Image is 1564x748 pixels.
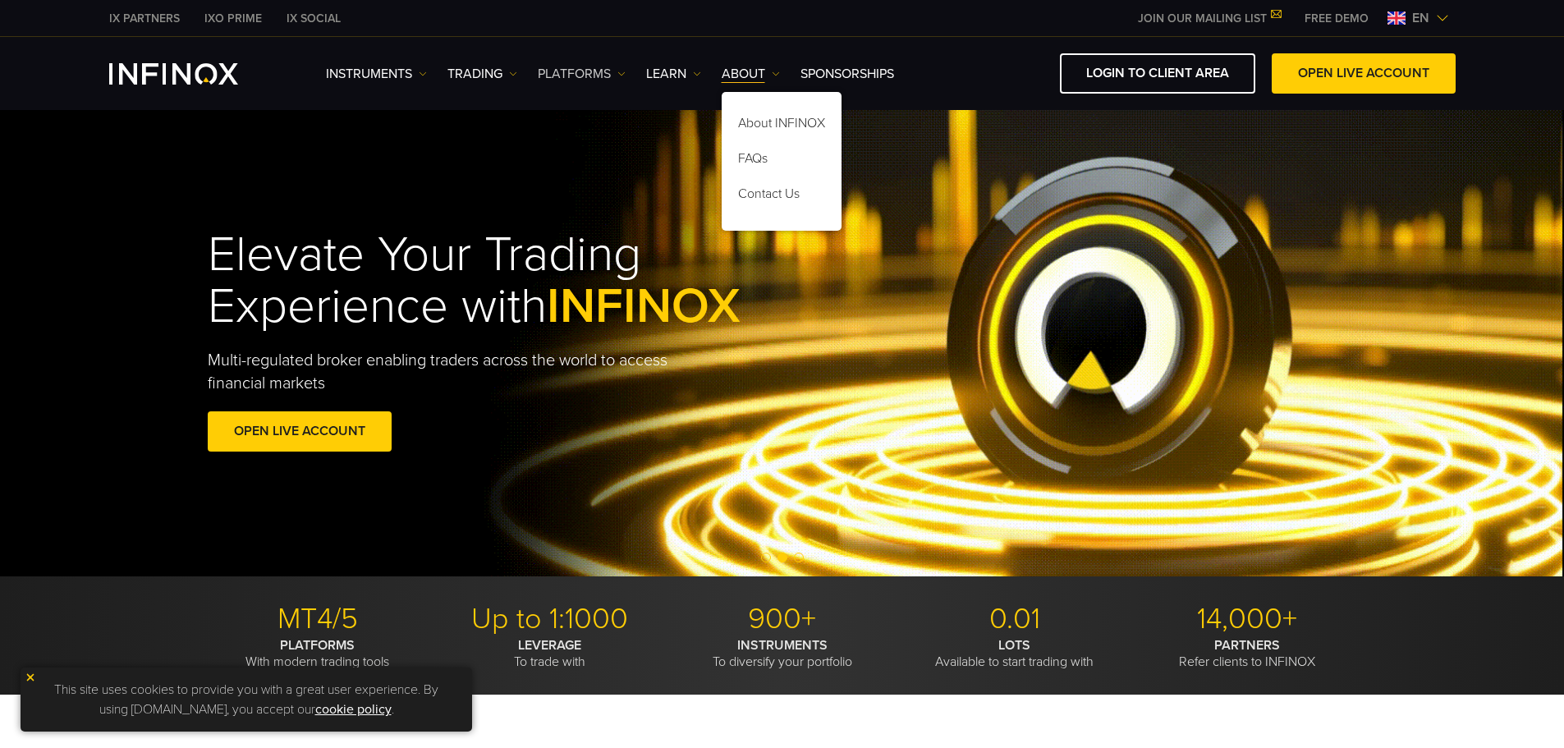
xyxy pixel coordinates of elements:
[280,637,355,654] strong: PLATFORMS
[722,179,842,214] a: Contact Us
[998,637,1030,654] strong: LOTS
[905,637,1125,670] p: Available to start trading with
[1272,53,1456,94] a: OPEN LIVE ACCOUNT
[208,601,428,637] p: MT4/5
[208,349,695,395] p: Multi-regulated broker enabling traders across the world to access financial markets
[109,63,277,85] a: INFINOX Logo
[672,601,892,637] p: 900+
[274,10,353,27] a: INFINOX
[97,10,192,27] a: INFINOX
[800,64,894,84] a: SPONSORSHIPS
[722,108,842,144] a: About INFINOX
[326,64,427,84] a: Instruments
[1406,8,1436,28] span: en
[777,553,787,562] span: Go to slide 2
[1137,637,1357,670] p: Refer clients to INFINOX
[440,601,660,637] p: Up to 1:1000
[1214,637,1280,654] strong: PARTNERS
[208,229,817,333] h1: Elevate Your Trading Experience with
[29,676,464,723] p: This site uses cookies to provide you with a great user experience. By using [DOMAIN_NAME], you a...
[794,553,804,562] span: Go to slide 3
[208,637,428,670] p: With modern trading tools
[1060,53,1255,94] a: LOGIN TO CLIENT AREA
[722,64,780,84] a: ABOUT
[315,701,392,718] a: cookie policy
[1126,11,1292,25] a: JOIN OUR MAILING LIST
[722,144,842,179] a: FAQs
[547,277,741,336] span: INFINOX
[1137,601,1357,637] p: 14,000+
[672,637,892,670] p: To diversify your portfolio
[192,10,274,27] a: INFINOX
[1292,10,1381,27] a: INFINOX MENU
[447,64,517,84] a: TRADING
[761,553,771,562] span: Go to slide 1
[208,411,392,452] a: OPEN LIVE ACCOUNT
[905,601,1125,637] p: 0.01
[518,637,581,654] strong: LEVERAGE
[538,64,626,84] a: PLATFORMS
[737,637,828,654] strong: INSTRUMENTS
[440,637,660,670] p: To trade with
[25,672,36,683] img: yellow close icon
[646,64,701,84] a: Learn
